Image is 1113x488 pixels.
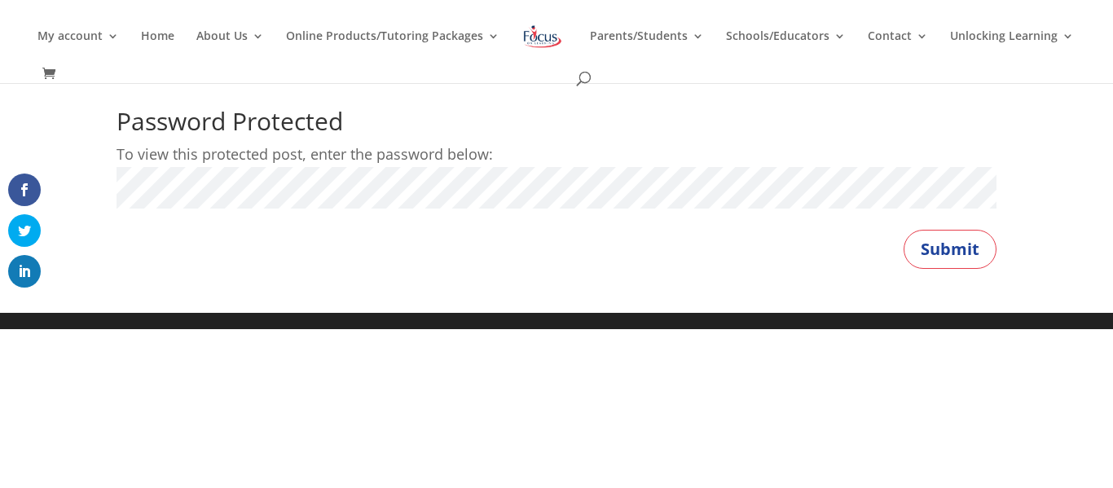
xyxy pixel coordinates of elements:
[286,30,499,68] a: Online Products/Tutoring Packages
[521,22,564,51] img: Focus on Learning
[141,30,174,68] a: Home
[590,30,704,68] a: Parents/Students
[37,30,119,68] a: My account
[904,230,996,269] button: Submit
[117,142,996,167] p: To view this protected post, enter the password below:
[726,30,846,68] a: Schools/Educators
[196,30,264,68] a: About Us
[950,30,1074,68] a: Unlocking Learning
[868,30,928,68] a: Contact
[117,109,996,142] h1: Password Protected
